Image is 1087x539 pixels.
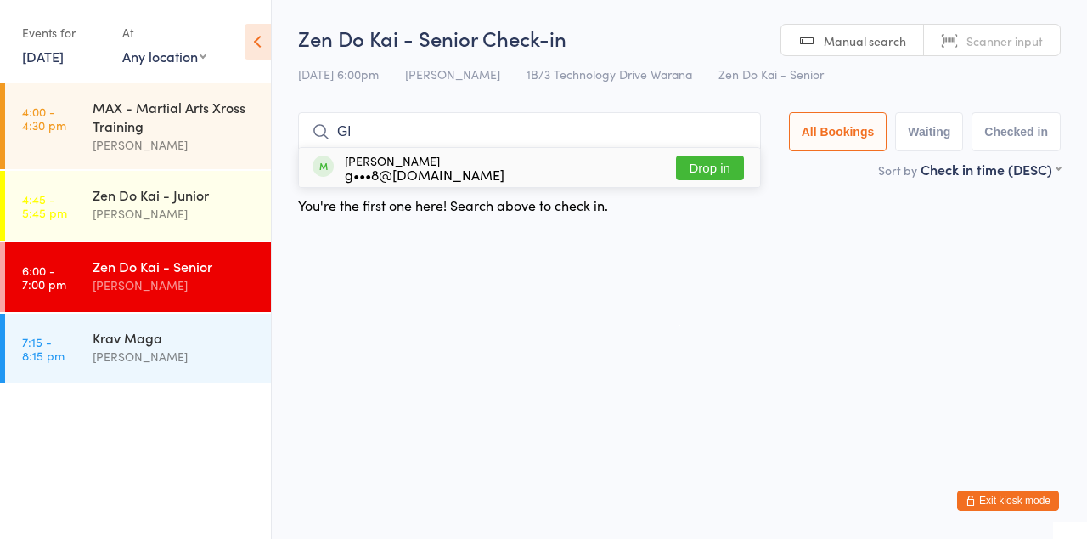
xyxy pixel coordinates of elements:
[93,185,256,204] div: Zen Do Kai - Junior
[298,24,1061,52] h2: Zen Do Kai - Senior Check-in
[718,65,824,82] span: Zen Do Kai - Senior
[895,112,963,151] button: Waiting
[298,112,761,151] input: Search
[527,65,692,82] span: 1B/3 Technology Drive Warana
[93,347,256,366] div: [PERSON_NAME]
[405,65,500,82] span: [PERSON_NAME]
[5,83,271,169] a: 4:00 -4:30 pmMAX - Martial Arts Xross Training[PERSON_NAME]
[824,32,906,49] span: Manual search
[957,491,1059,511] button: Exit kiosk mode
[122,47,206,65] div: Any location
[22,192,67,219] time: 4:45 - 5:45 pm
[22,335,65,362] time: 7:15 - 8:15 pm
[789,112,887,151] button: All Bookings
[5,314,271,383] a: 7:15 -8:15 pmKrav Maga[PERSON_NAME]
[5,171,271,241] a: 4:45 -5:45 pmZen Do Kai - Junior[PERSON_NAME]
[878,162,917,179] label: Sort by
[298,196,608,214] div: You're the first one here! Search above to check in.
[93,257,256,275] div: Zen Do Kai - Senior
[22,19,105,47] div: Events for
[676,156,744,180] button: Drop in
[93,204,256,224] div: [PERSON_NAME]
[921,160,1061,179] div: Check in time (DESC)
[972,112,1061,151] button: Checked in
[22,264,66,291] time: 6:00 - 7:00 pm
[93,328,256,347] div: Krav Maga
[298,65,379,82] span: [DATE] 6:00pm
[345,167,504,181] div: g•••8@[DOMAIN_NAME]
[93,275,256,295] div: [PERSON_NAME]
[93,98,256,135] div: MAX - Martial Arts Xross Training
[22,105,66,132] time: 4:00 - 4:30 pm
[122,19,206,47] div: At
[5,242,271,312] a: 6:00 -7:00 pmZen Do Kai - Senior[PERSON_NAME]
[345,154,504,181] div: [PERSON_NAME]
[22,47,64,65] a: [DATE]
[966,32,1043,49] span: Scanner input
[93,135,256,155] div: [PERSON_NAME]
